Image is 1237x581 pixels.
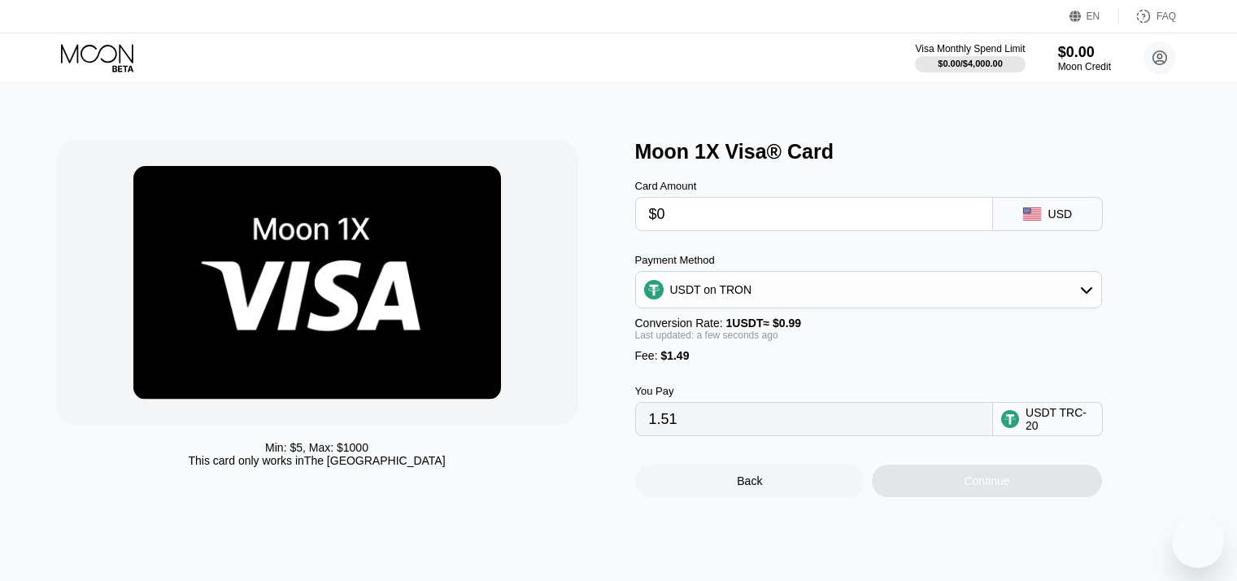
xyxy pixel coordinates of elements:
div: Last updated: a few seconds ago [635,330,1102,341]
iframe: Button to launch messaging window [1172,516,1224,568]
div: FAQ [1156,11,1176,22]
span: $1.49 [660,349,689,362]
div: Payment Method [635,254,1102,266]
div: Moon Credit [1058,61,1111,72]
div: USD [1048,207,1073,221]
div: Conversion Rate: [635,317,1102,330]
div: EN [1087,11,1100,22]
div: Fee : [635,349,1102,362]
div: $0.00 [1058,44,1111,61]
div: This card only works in The [GEOGRAPHIC_DATA] [188,454,445,467]
div: $0.00 / $4,000.00 [938,59,1003,68]
input: $0.00 [649,198,979,230]
div: USDT TRC-20 [1026,406,1094,432]
div: Card Amount [635,180,993,192]
div: $0.00Moon Credit [1058,44,1111,72]
div: Back [635,465,865,497]
div: Back [737,474,762,487]
div: EN [1069,8,1119,24]
div: USDT on TRON [636,273,1101,306]
div: Visa Monthly Spend Limit [915,43,1025,55]
div: Min: $ 5 , Max: $ 1000 [265,441,368,454]
div: Visa Monthly Spend Limit$0.00/$4,000.00 [915,43,1025,72]
div: FAQ [1119,8,1176,24]
div: You Pay [635,385,993,397]
div: USDT on TRON [670,283,752,296]
div: Moon 1X Visa® Card [635,140,1198,164]
span: 1 USDT ≈ $0.99 [726,317,802,330]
